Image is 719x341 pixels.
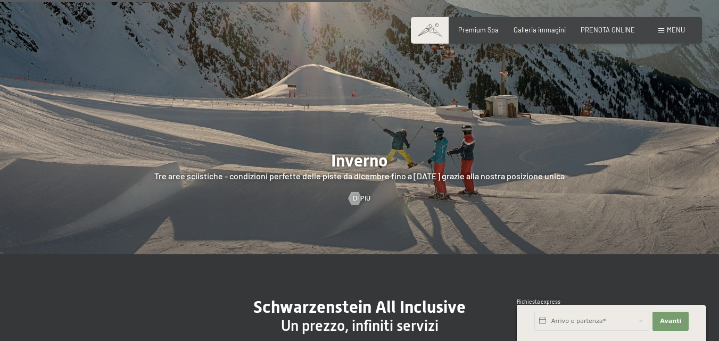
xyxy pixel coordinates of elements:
span: Avanti [660,317,681,326]
span: Di più [353,194,370,203]
a: Di più [349,194,370,203]
a: PRENOTA ONLINE [581,26,635,34]
span: Menu [667,26,685,34]
a: Galleria immagini [514,26,566,34]
span: Schwarzenstein All Inclusive [253,297,466,317]
a: Premium Spa [458,26,499,34]
span: Un prezzo, infiniti servizi [281,317,439,335]
span: Richiesta express [517,298,560,305]
button: Avanti [652,312,689,331]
